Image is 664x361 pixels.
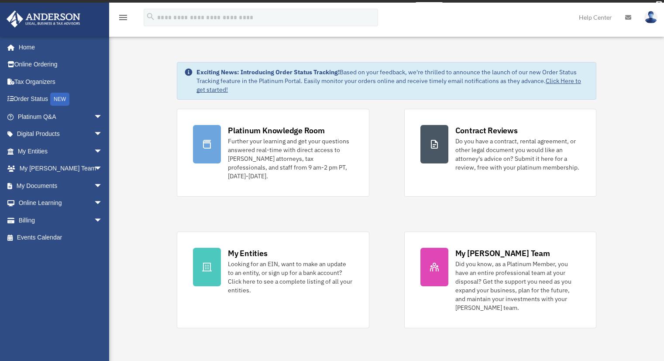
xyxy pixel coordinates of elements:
span: arrow_drop_down [94,160,111,178]
a: My [PERSON_NAME] Team Did you know, as a Platinum Member, you have an entire professional team at... [404,232,596,328]
a: Online Learningarrow_drop_down [6,194,116,212]
div: Contract Reviews [455,125,518,136]
span: arrow_drop_down [94,177,111,195]
a: My Entitiesarrow_drop_down [6,142,116,160]
span: arrow_drop_down [94,194,111,212]
div: Based on your feedback, we're thrilled to announce the launch of our new Order Status Tracking fe... [196,68,589,94]
a: My Documentsarrow_drop_down [6,177,116,194]
div: Get a chance to win 6 months of Platinum for free just by filling out this [221,2,412,13]
a: Click Here to get started! [196,77,581,94]
a: My Entities Looking for an EIN, want to make an update to an entity, or sign up for a bank accoun... [177,232,369,328]
div: My [PERSON_NAME] Team [455,248,550,259]
a: Digital Productsarrow_drop_down [6,125,116,143]
a: Platinum Knowledge Room Further your learning and get your questions answered real-time with dire... [177,109,369,197]
a: survey [416,2,443,13]
div: Looking for an EIN, want to make an update to an entity, or sign up for a bank account? Click her... [228,260,353,295]
img: Anderson Advisors Platinum Portal [4,10,83,28]
a: Events Calendar [6,229,116,246]
div: Do you have a contract, rental agreement, or other legal document you would like an attorney's ad... [455,137,580,172]
a: Home [6,38,111,56]
img: User Pic [644,11,657,24]
div: NEW [50,93,69,106]
a: Order StatusNEW [6,90,116,108]
a: menu [118,15,128,23]
strong: Exciting News: Introducing Order Status Tracking! [196,68,340,76]
span: arrow_drop_down [94,125,111,143]
span: arrow_drop_down [94,108,111,126]
div: My Entities [228,248,267,259]
i: menu [118,12,128,23]
a: Billingarrow_drop_down [6,212,116,229]
div: Did you know, as a Platinum Member, you have an entire professional team at your disposal? Get th... [455,260,580,312]
a: Platinum Q&Aarrow_drop_down [6,108,116,125]
a: Tax Organizers [6,73,116,90]
div: close [656,1,662,7]
i: search [146,12,155,21]
div: Further your learning and get your questions answered real-time with direct access to [PERSON_NAM... [228,137,353,180]
div: Platinum Knowledge Room [228,125,325,136]
span: arrow_drop_down [94,142,111,160]
span: arrow_drop_down [94,212,111,229]
a: Online Ordering [6,56,116,73]
a: Contract Reviews Do you have a contract, rental agreement, or other legal document you would like... [404,109,596,197]
a: My [PERSON_NAME] Teamarrow_drop_down [6,160,116,177]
